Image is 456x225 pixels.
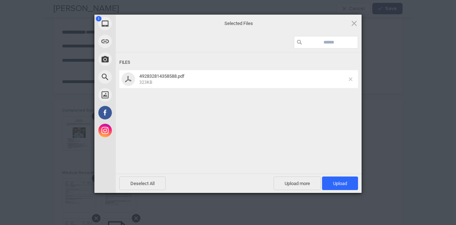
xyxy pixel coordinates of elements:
[96,16,102,21] span: 1
[119,56,358,69] div: Files
[94,32,180,50] div: Link (URL)
[139,73,185,79] span: 492832814358588.pdf
[350,19,358,27] span: Click here or hit ESC to close picker
[94,104,180,122] div: Facebook
[94,68,180,86] div: Web Search
[94,122,180,139] div: Instagram
[119,177,166,190] span: Deselect All
[322,177,358,190] span: Upload
[94,50,180,68] div: Take Photo
[94,15,180,32] div: My Device
[333,181,347,186] span: Upload
[137,73,349,85] span: 492832814358588.pdf
[139,80,152,85] span: 323KB
[167,20,310,26] span: Selected Files
[274,177,321,190] span: Upload more
[94,86,180,104] div: Unsplash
